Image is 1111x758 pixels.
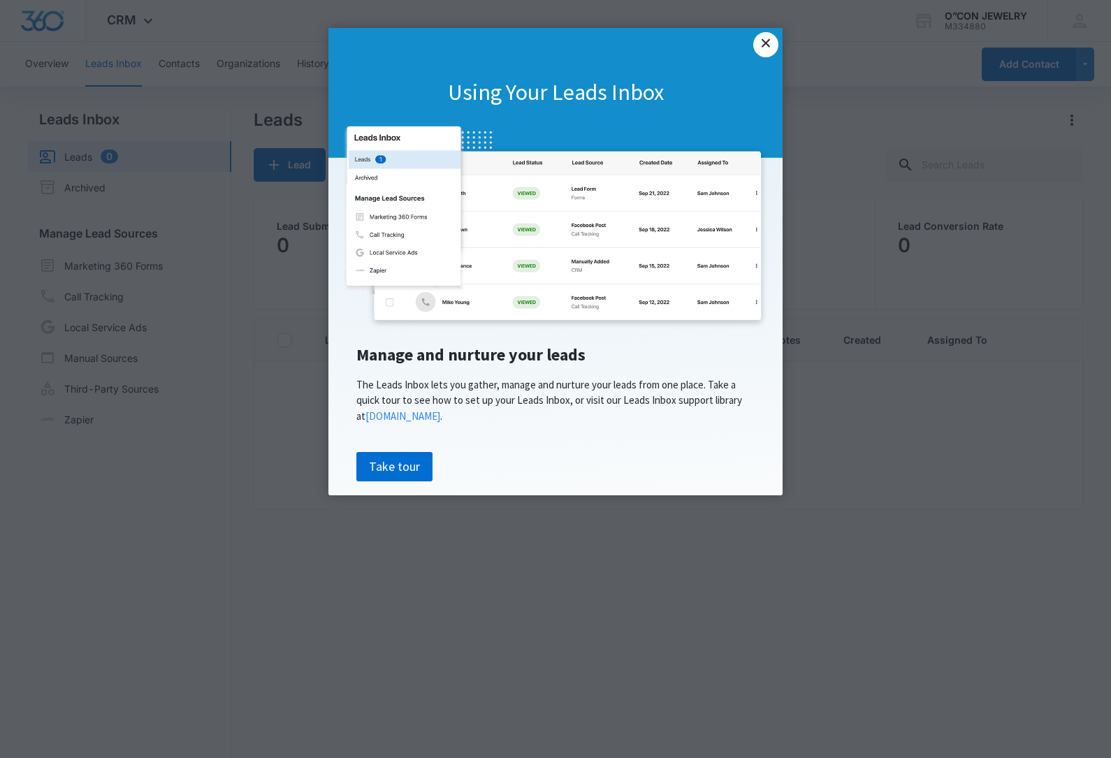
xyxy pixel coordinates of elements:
span: The Leads Inbox lets you gather, manage and nurture your leads from one place. Take a quick tour ... [356,378,742,423]
a: [DOMAIN_NAME] [365,409,440,423]
h1: Using Your Leads Inbox [328,78,783,108]
a: Take tour [356,452,433,481]
span: Manage and nurture your leads [356,344,586,365]
a: Close modal [753,32,778,57]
